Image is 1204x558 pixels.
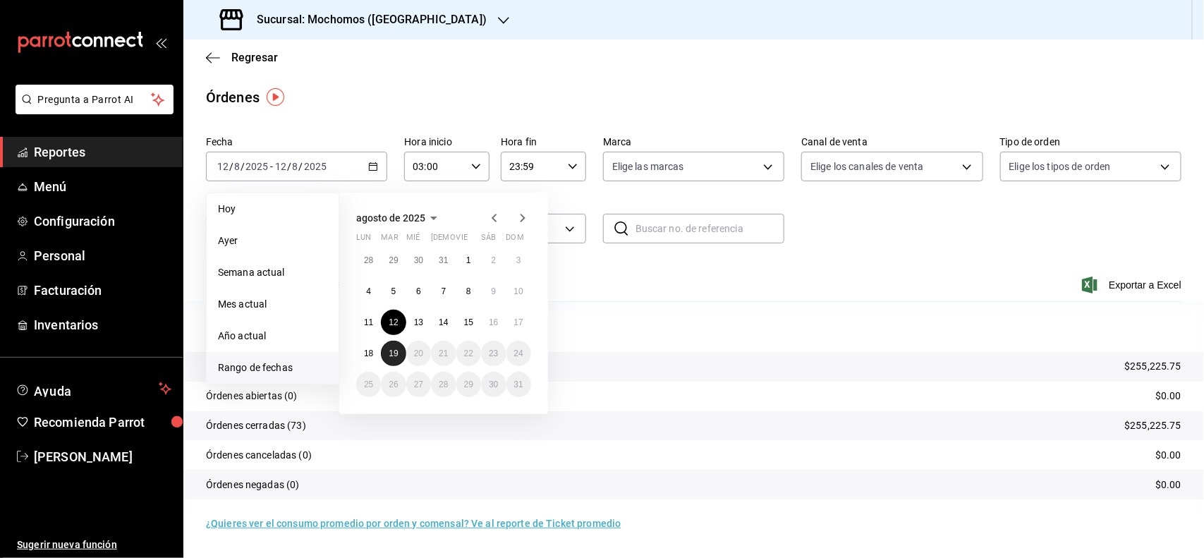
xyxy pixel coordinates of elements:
input: Buscar no. de referencia [636,214,784,243]
span: Elige los canales de venta [810,159,923,174]
button: 18 de agosto de 2025 [356,341,381,366]
abbr: 28 de julio de 2025 [364,255,373,265]
button: 19 de agosto de 2025 [381,341,406,366]
span: / [241,161,245,172]
input: -- [292,161,299,172]
button: 30 de agosto de 2025 [481,372,506,397]
abbr: 20 de agosto de 2025 [414,348,423,358]
input: -- [233,161,241,172]
abbr: 8 de agosto de 2025 [466,286,471,296]
span: Elige las marcas [612,159,684,174]
span: Rango de fechas [218,360,327,375]
span: Sugerir nueva función [17,538,171,552]
span: Semana actual [218,265,327,280]
span: Ayer [218,233,327,248]
label: Hora inicio [404,138,489,147]
abbr: lunes [356,233,371,248]
span: / [299,161,303,172]
p: $0.00 [1155,389,1181,404]
button: 22 de agosto de 2025 [456,341,481,366]
button: Tooltip marker [267,88,284,106]
button: 3 de agosto de 2025 [506,248,531,273]
div: Órdenes [206,87,260,108]
a: Pregunta a Parrot AI [10,102,174,117]
input: -- [274,161,287,172]
button: 5 de agosto de 2025 [381,279,406,304]
button: 23 de agosto de 2025 [481,341,506,366]
abbr: 30 de agosto de 2025 [489,380,498,389]
button: 17 de agosto de 2025 [506,310,531,335]
p: $255,225.75 [1125,359,1181,374]
abbr: 29 de agosto de 2025 [464,380,473,389]
span: Año actual [218,329,327,344]
span: Reportes [34,142,171,162]
span: / [229,161,233,172]
label: Tipo de orden [1000,138,1181,147]
button: 7 de agosto de 2025 [431,279,456,304]
button: 6 de agosto de 2025 [406,279,431,304]
abbr: 6 de agosto de 2025 [416,286,421,296]
abbr: 31 de julio de 2025 [439,255,448,265]
button: 4 de agosto de 2025 [356,279,381,304]
button: agosto de 2025 [356,210,442,226]
abbr: 25 de agosto de 2025 [364,380,373,389]
abbr: martes [381,233,398,248]
input: ---- [245,161,269,172]
p: Órdenes cerradas (73) [206,418,306,433]
button: 31 de agosto de 2025 [506,372,531,397]
p: Órdenes negadas (0) [206,478,300,492]
abbr: 12 de agosto de 2025 [389,317,398,327]
button: 13 de agosto de 2025 [406,310,431,335]
button: 9 de agosto de 2025 [481,279,506,304]
button: 29 de agosto de 2025 [456,372,481,397]
button: 31 de julio de 2025 [431,248,456,273]
button: 1 de agosto de 2025 [456,248,481,273]
label: Fecha [206,138,387,147]
abbr: viernes [456,233,468,248]
abbr: 13 de agosto de 2025 [414,317,423,327]
span: Personal [34,246,171,265]
abbr: 26 de agosto de 2025 [389,380,398,389]
button: Regresar [206,51,278,64]
button: 10 de agosto de 2025 [506,279,531,304]
span: Ayuda [34,380,153,397]
p: $255,225.75 [1125,418,1181,433]
span: / [287,161,291,172]
button: 30 de julio de 2025 [406,248,431,273]
abbr: 29 de julio de 2025 [389,255,398,265]
span: [PERSON_NAME] [34,447,171,466]
abbr: 17 de agosto de 2025 [514,317,523,327]
span: Recomienda Parrot [34,413,171,432]
abbr: 28 de agosto de 2025 [439,380,448,389]
label: Hora fin [501,138,586,147]
button: 15 de agosto de 2025 [456,310,481,335]
input: ---- [303,161,327,172]
span: Mes actual [218,297,327,312]
button: Exportar a Excel [1085,277,1181,293]
button: 12 de agosto de 2025 [381,310,406,335]
span: Pregunta a Parrot AI [38,92,152,107]
button: 8 de agosto de 2025 [456,279,481,304]
abbr: 10 de agosto de 2025 [514,286,523,296]
abbr: miércoles [406,233,420,248]
abbr: 11 de agosto de 2025 [364,317,373,327]
button: 20 de agosto de 2025 [406,341,431,366]
p: $0.00 [1155,478,1181,492]
button: 28 de julio de 2025 [356,248,381,273]
abbr: 9 de agosto de 2025 [491,286,496,296]
abbr: sábado [481,233,496,248]
label: Canal de venta [801,138,983,147]
span: Elige los tipos de orden [1009,159,1111,174]
button: 14 de agosto de 2025 [431,310,456,335]
abbr: 21 de agosto de 2025 [439,348,448,358]
button: 21 de agosto de 2025 [431,341,456,366]
abbr: 5 de agosto de 2025 [391,286,396,296]
abbr: 22 de agosto de 2025 [464,348,473,358]
button: 28 de agosto de 2025 [431,372,456,397]
span: Configuración [34,212,171,231]
abbr: 27 de agosto de 2025 [414,380,423,389]
span: Inventarios [34,315,171,334]
abbr: jueves [431,233,514,248]
button: 29 de julio de 2025 [381,248,406,273]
